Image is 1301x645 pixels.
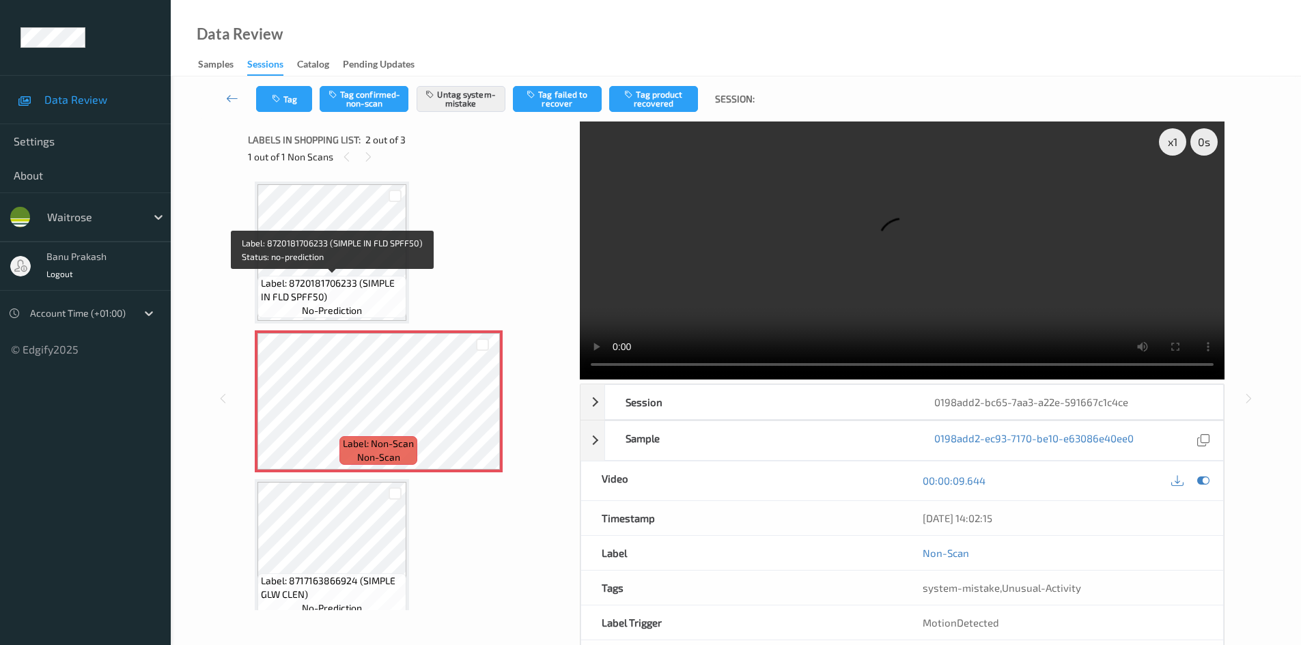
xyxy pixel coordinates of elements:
[302,601,362,615] span: no-prediction
[580,384,1224,420] div: Session0198add2-bc65-7aa3-a22e-591667c1c4ce
[198,57,234,74] div: Samples
[580,420,1224,461] div: Sample0198add2-ec93-7170-be10-e63086e40ee0
[715,92,755,106] span: Session:
[581,461,902,500] div: Video
[581,605,902,640] div: Label Trigger
[343,437,414,450] span: Label: Non-Scan
[247,55,297,76] a: Sessions
[609,86,698,112] button: Tag product recovered
[198,55,247,74] a: Samples
[902,605,1223,640] div: MotionDetected
[343,55,428,74] a: Pending Updates
[302,304,362,317] span: no-prediction
[248,133,361,147] span: Labels in shopping list:
[248,148,570,165] div: 1 out of 1 Non Scans
[320,86,408,112] button: Tag confirmed-non-scan
[923,546,969,560] a: Non-Scan
[261,276,403,304] span: Label: 8720181706233 (SIMPLE IN FLD SPFF50)
[923,511,1203,525] div: [DATE] 14:02:15
[1190,128,1218,156] div: 0 s
[581,501,902,535] div: Timestamp
[923,582,1000,594] span: system-mistake
[605,421,914,460] div: Sample
[247,57,283,76] div: Sessions
[581,536,902,570] div: Label
[417,86,505,112] button: Untag system-mistake
[513,86,602,112] button: Tag failed to recover
[297,57,329,74] div: Catalog
[1159,128,1186,156] div: x 1
[256,86,312,112] button: Tag
[343,57,415,74] div: Pending Updates
[357,450,400,464] span: non-scan
[1002,582,1081,594] span: Unusual-Activity
[934,431,1134,450] a: 0198add2-ec93-7170-be10-e63086e40ee0
[261,574,403,601] span: Label: 8717163866924 (SIMPLE GLW CLEN)
[297,55,343,74] a: Catalog
[923,474,985,487] a: 00:00:09.644
[605,385,914,419] div: Session
[923,582,1081,594] span: ,
[365,133,406,147] span: 2 out of 3
[914,385,1222,419] div: 0198add2-bc65-7aa3-a22e-591667c1c4ce
[197,27,283,41] div: Data Review
[581,571,902,605] div: Tags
